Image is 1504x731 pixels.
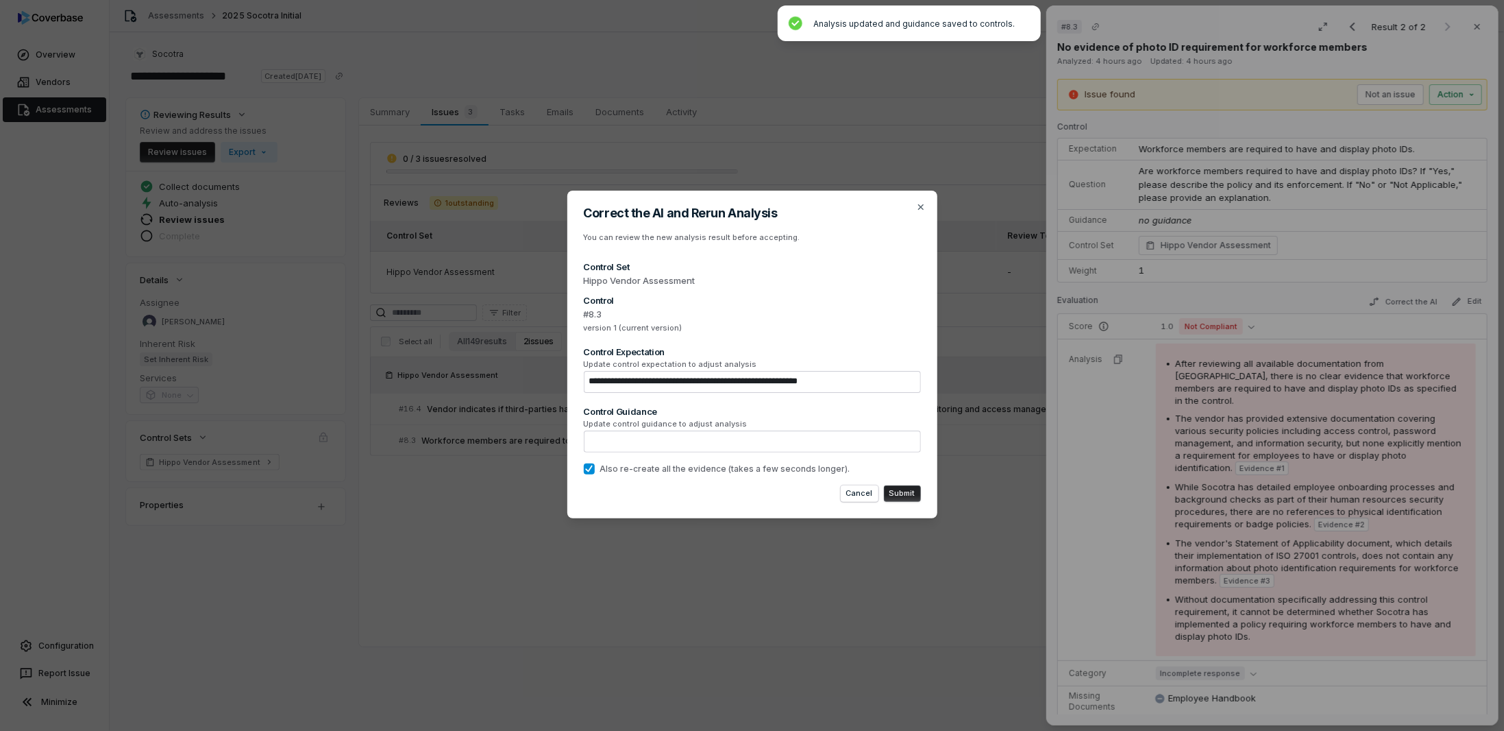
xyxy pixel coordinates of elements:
span: Analysis updated and guidance saved to controls. [813,19,1015,29]
span: Update control expectation to adjust analysis [584,359,921,370]
h2: Correct the AI and Rerun Analysis [584,207,921,219]
button: Cancel [841,486,878,502]
span: #8.3 [584,308,921,322]
div: Control [584,294,921,307]
span: Update control guidance to adjust analysis [584,419,921,429]
span: Hippo Vendor Assessment [584,274,921,288]
span: You can review the new analysis result before accepting. [584,232,800,242]
div: Control Set [584,261,921,273]
button: Submit [884,486,921,502]
div: Control Guidance [584,405,921,418]
button: Also re-create all the evidence (takes a few seconds longer). [584,464,595,475]
span: Also re-create all the evidence (takes a few seconds longer). [600,464,850,475]
span: version 1 (current version) [584,323,921,333]
div: Control Expectation [584,346,921,358]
